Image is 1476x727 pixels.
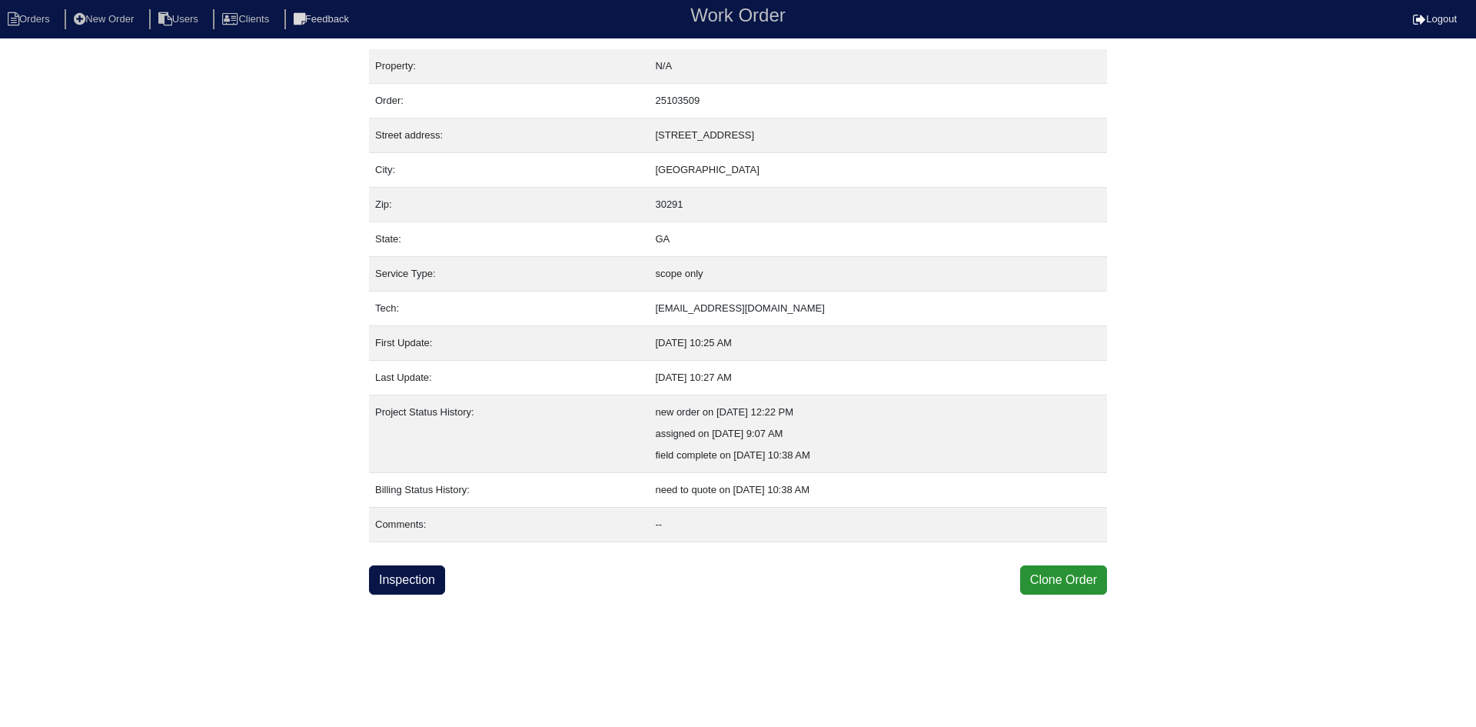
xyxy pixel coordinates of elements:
td: -- [649,508,1107,542]
li: Feedback [284,9,361,30]
div: new order on [DATE] 12:22 PM [655,402,1101,423]
td: Zip: [369,188,649,222]
td: [EMAIL_ADDRESS][DOMAIN_NAME] [649,292,1107,326]
td: 25103509 [649,84,1107,118]
div: need to quote on [DATE] 10:38 AM [655,479,1101,501]
td: Service Type: [369,257,649,292]
td: [GEOGRAPHIC_DATA] [649,153,1107,188]
td: GA [649,222,1107,257]
li: New Order [65,9,146,30]
td: 30291 [649,188,1107,222]
td: [STREET_ADDRESS] [649,118,1107,153]
td: N/A [649,49,1107,84]
td: First Update: [369,326,649,361]
a: Users [149,13,211,25]
a: New Order [65,13,146,25]
td: Billing Status History: [369,473,649,508]
td: Last Update: [369,361,649,395]
td: Comments: [369,508,649,542]
td: Project Status History: [369,395,649,473]
td: Tech: [369,292,649,326]
td: Street address: [369,118,649,153]
td: scope only [649,257,1107,292]
td: Order: [369,84,649,118]
td: [DATE] 10:27 AM [649,361,1107,395]
a: Logout [1413,13,1457,25]
td: City: [369,153,649,188]
li: Users [149,9,211,30]
button: Clone Order [1020,565,1107,595]
a: Clients [213,13,281,25]
div: assigned on [DATE] 9:07 AM [655,423,1101,445]
li: Clients [213,9,281,30]
td: State: [369,222,649,257]
td: [DATE] 10:25 AM [649,326,1107,361]
div: field complete on [DATE] 10:38 AM [655,445,1101,466]
a: Inspection [369,565,445,595]
td: Property: [369,49,649,84]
